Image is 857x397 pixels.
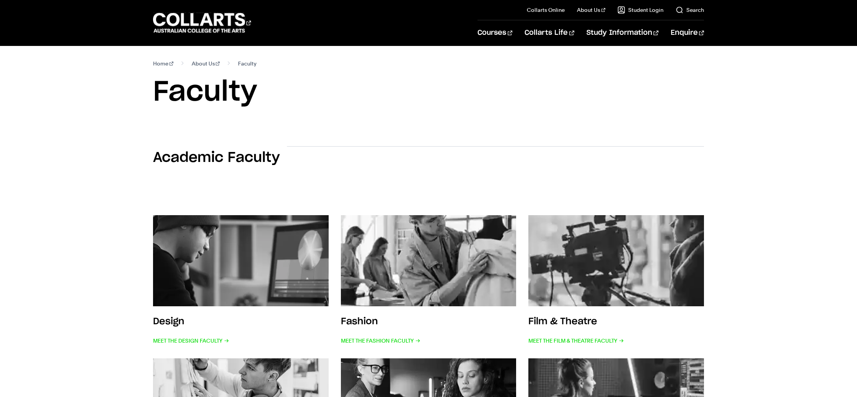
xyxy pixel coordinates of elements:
h3: Film & Theatre [528,317,597,326]
a: Courses [477,20,512,46]
span: Meet the Fashion Faculty [341,335,420,346]
h2: Academic Faculty [153,149,280,166]
a: Home [153,58,173,69]
span: Meet the Design Faculty [153,335,229,346]
a: About Us [192,58,220,69]
span: Faculty [238,58,256,69]
a: Enquire [671,20,704,46]
a: Collarts Online [527,6,565,14]
a: Student Login [617,6,663,14]
a: Study Information [587,20,658,46]
a: Fashion Meet the Fashion Faculty [341,215,516,346]
a: Search [676,6,704,14]
h3: Design [153,317,184,326]
a: Collarts Life [525,20,574,46]
div: Go to homepage [153,12,251,34]
h1: Faculty [153,75,704,109]
a: About Us [577,6,605,14]
span: Meet the Film & Theatre Faculty [528,335,624,346]
a: Film & Theatre Meet the Film & Theatre Faculty [528,215,704,346]
h3: Fashion [341,317,378,326]
a: Design Meet the Design Faculty [153,215,329,346]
